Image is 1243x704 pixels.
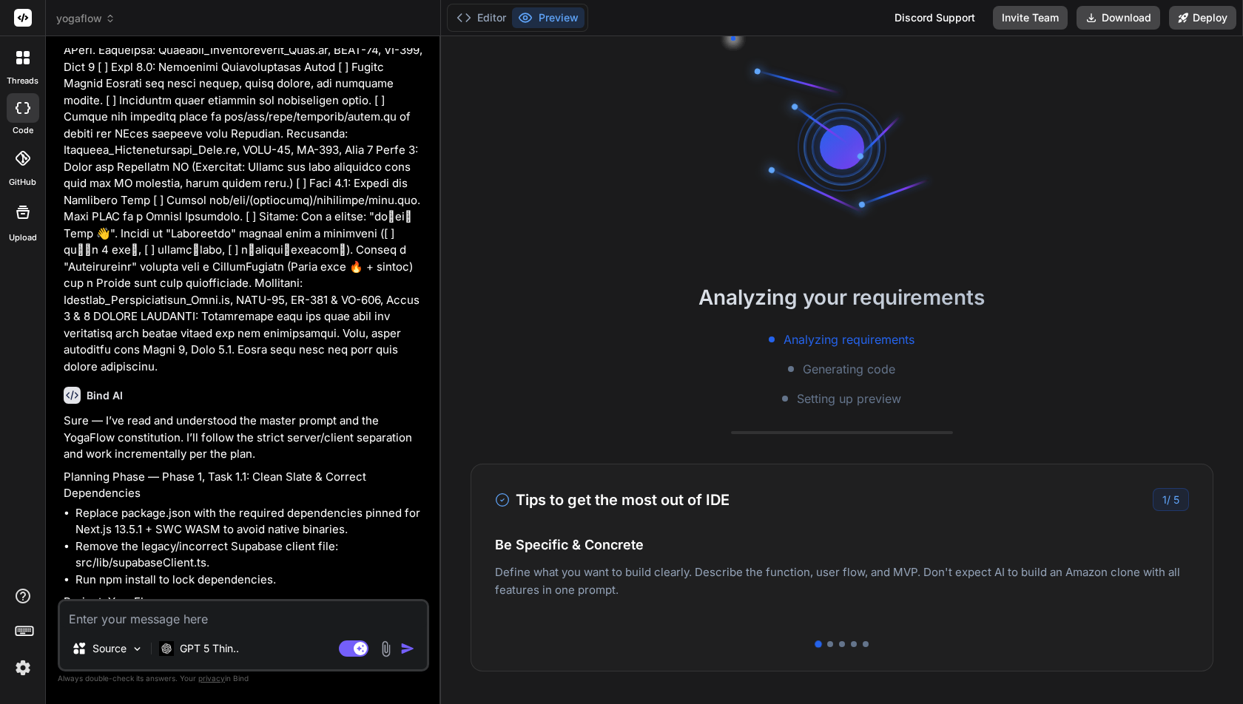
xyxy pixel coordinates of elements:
button: Deploy [1169,6,1236,30]
span: Generating code [803,360,895,378]
li: Run npm install to lock dependencies. [75,572,426,589]
span: Setting up preview [797,390,901,407]
p: Project: YogaFlow Tech Stack: Next.js 13.5.1 (App Router) + React 18 + Tailwind 3.3.3 + Supabase ... [64,594,426,660]
p: Planning Phase — Phase 1, Task 1.1: Clean Slate & Correct Dependencies [64,469,426,502]
img: Pick Models [131,643,144,655]
h3: Tips to get the most out of IDE [495,489,730,511]
img: icon [400,641,415,656]
label: code [13,124,33,137]
h6: Bind AI [87,388,123,403]
img: GPT 5 Thinking High [159,641,174,655]
span: Analyzing requirements [784,331,914,348]
label: GitHub [9,176,36,189]
h2: Analyzing your requirements [441,282,1243,313]
h4: Be Specific & Concrete [495,535,1189,555]
p: Always double-check its answers. Your in Bind [58,671,429,686]
p: Source [92,641,127,656]
li: Remove the legacy/incorrect Supabase client file: src/lib/supabaseClient.ts. [75,538,426,572]
span: 5 [1173,493,1179,506]
label: threads [7,75,38,87]
span: 1 [1162,493,1167,506]
img: settings [10,655,36,680]
p: GPT 5 Thin.. [180,641,239,656]
li: Replace package.json with the required dependencies pinned for Next.js 13.5.1 + SWC WASM to avoid... [75,505,426,538]
button: Editor [451,7,512,28]
p: Sure — I’ve read and understood the master prompt and the YogaFlow constitution. I’ll follow the ... [64,413,426,463]
span: privacy [198,674,225,683]
div: / [1153,488,1189,511]
button: Download [1077,6,1160,30]
span: yogaflow [56,11,115,26]
button: Preview [512,7,585,28]
img: attachment [377,640,394,657]
button: Invite Team [993,6,1068,30]
label: Upload [9,231,37,244]
div: Discord Support [886,6,984,30]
